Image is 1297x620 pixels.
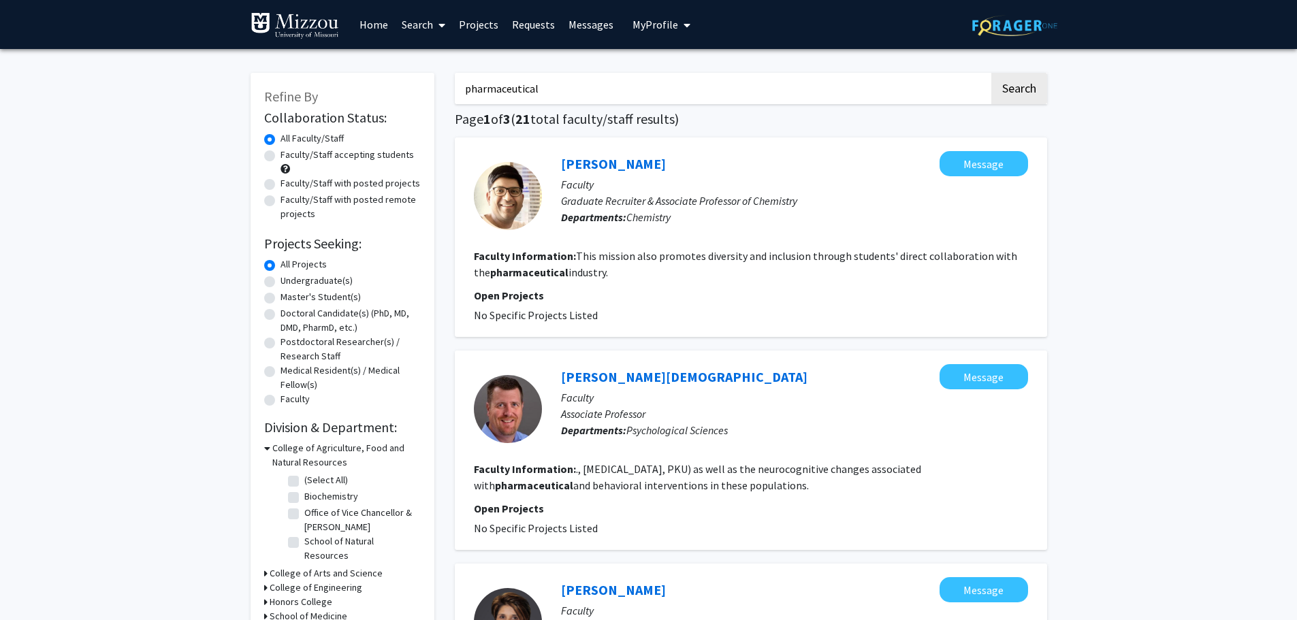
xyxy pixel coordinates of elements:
[972,15,1057,36] img: ForagerOne Logo
[304,489,358,504] label: Biochemistry
[505,1,562,48] a: Requests
[304,506,417,534] label: Office of Vice Chancellor & [PERSON_NAME]
[474,462,921,492] fg-read-more: ., [MEDICAL_DATA], PKU) as well as the neurocognitive changes associated with and behavioral inte...
[515,110,530,127] span: 21
[561,423,626,437] b: Departments:
[561,210,626,224] b: Departments:
[483,110,491,127] span: 1
[353,1,395,48] a: Home
[270,566,383,581] h3: College of Arts and Science
[264,88,318,105] span: Refine By
[474,287,1028,304] p: Open Projects
[940,577,1028,602] button: Message Smita Saxena
[562,1,620,48] a: Messages
[633,18,678,31] span: My Profile
[281,176,420,191] label: Faculty/Staff with posted projects
[304,473,348,487] label: (Select All)
[281,290,361,304] label: Master's Student(s)
[503,110,511,127] span: 3
[264,235,421,252] h2: Projects Seeking:
[495,478,573,492] b: pharmaceutical
[272,441,421,470] h3: College of Agriculture, Food and Natural Resources
[474,500,1028,517] p: Open Projects
[940,151,1028,176] button: Message Sachin Handa
[281,306,421,335] label: Doctoral Candidate(s) (PhD, MD, DMD, PharmD, etc.)
[281,148,414,162] label: Faculty/Staff accepting students
[281,392,310,406] label: Faculty
[10,559,58,610] iframe: Chat
[281,131,344,146] label: All Faculty/Staff
[626,423,728,437] span: Psychological Sciences
[264,110,421,126] h2: Collaboration Status:
[561,581,666,598] a: [PERSON_NAME]
[474,308,598,322] span: No Specific Projects Listed
[991,73,1047,104] button: Search
[455,73,989,104] input: Search Keywords
[452,1,505,48] a: Projects
[270,581,362,595] h3: College of Engineering
[251,12,339,39] img: University of Missouri Logo
[474,249,576,263] b: Faculty Information:
[474,521,598,535] span: No Specific Projects Listed
[561,389,1028,406] p: Faculty
[561,176,1028,193] p: Faculty
[281,257,327,272] label: All Projects
[395,1,452,48] a: Search
[281,363,421,392] label: Medical Resident(s) / Medical Fellow(s)
[561,193,1028,209] p: Graduate Recruiter & Associate Professor of Chemistry
[455,111,1047,127] h1: Page of ( total faculty/staff results)
[281,274,353,288] label: Undergraduate(s)
[561,155,666,172] a: [PERSON_NAME]
[474,249,1017,279] fg-read-more: This mission also promotes diversity and inclusion through students' direct collaboration with th...
[561,406,1028,422] p: Associate Professor
[561,368,807,385] a: [PERSON_NAME][DEMOGRAPHIC_DATA]
[304,534,417,563] label: School of Natural Resources
[626,210,671,224] span: Chemistry
[474,462,576,476] b: Faculty Information:
[281,193,421,221] label: Faculty/Staff with posted remote projects
[264,419,421,436] h2: Division & Department:
[270,595,332,609] h3: Honors College
[490,265,569,279] b: pharmaceutical
[940,364,1028,389] button: Message Shawn Christ
[281,335,421,363] label: Postdoctoral Researcher(s) / Research Staff
[561,602,1028,619] p: Faculty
